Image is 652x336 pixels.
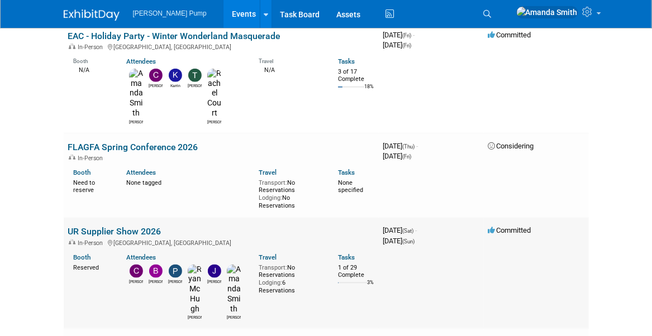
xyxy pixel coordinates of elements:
img: Teri Beth Perkins [188,69,202,82]
span: In-Person [78,44,107,51]
img: Karrin Scott [169,69,182,82]
div: Ryan McHugh [188,314,202,320]
div: Karrin Scott [168,82,182,89]
div: N/A [74,65,110,74]
img: Carmen Campbell [149,69,163,82]
img: Amanda Smith [516,6,578,18]
div: Rachel Court [207,118,221,125]
img: Rachel Court [207,69,221,118]
a: Attendees [126,57,156,65]
span: Transport: [259,179,287,186]
a: UR Supplier Show 2026 [68,226,161,237]
img: Patrick Champagne [169,265,182,278]
span: [PERSON_NAME] Pump [133,9,207,17]
span: [DATE] [383,226,417,234]
a: Booth [74,253,91,261]
a: Attendees [126,253,156,261]
div: 3 of 17 Complete [338,68,374,83]
div: Reserved [74,262,110,272]
a: Tasks [338,169,355,176]
img: In-Person Event [69,44,75,49]
td: 3% [367,280,374,295]
img: ExhibitDay [64,9,120,21]
img: In-Person Event [69,155,75,160]
span: In-Person [78,155,107,162]
a: Travel [259,169,277,176]
div: Patrick Champagne [168,278,182,285]
span: - [417,142,418,150]
span: - [413,31,415,39]
span: (Fri) [403,153,412,160]
a: Tasks [338,57,355,65]
div: Jake Sowders [207,278,221,285]
span: [DATE] [383,152,412,160]
img: Ryan McHugh [188,265,202,314]
span: - [416,226,417,234]
span: (Fri) [403,32,412,39]
span: (Fri) [403,42,412,49]
a: Booth [74,169,91,176]
span: (Sat) [403,228,414,234]
img: Jake Sowders [208,265,221,278]
span: (Thu) [403,143,415,150]
img: Amanda Smith [227,265,241,314]
span: [DATE] [383,237,415,245]
div: Christopher Thompson [129,278,143,285]
span: Committed [488,31,531,39]
span: Lodging: [259,194,282,201]
span: Lodging: [259,279,282,286]
a: FLAGFA Spring Conference 2026 [68,142,198,152]
div: No Reservations No Reservations [259,177,321,210]
div: No Reservations 6 Reservations [259,262,321,295]
span: [DATE] [383,41,412,49]
div: [GEOGRAPHIC_DATA], [GEOGRAPHIC_DATA] [68,42,374,51]
td: 18% [364,84,374,99]
div: Booth [74,54,110,65]
a: EAC - Holiday Party - Winter Wonderland Masquerade [68,31,280,41]
a: Tasks [338,253,355,261]
span: Committed [488,226,531,234]
span: [DATE] [383,142,418,150]
div: Amanda Smith [129,118,143,125]
span: Transport: [259,264,287,271]
div: Amanda Smith [227,314,241,320]
img: Amanda Smith [129,69,143,118]
img: Christopher Thompson [130,265,143,278]
div: Bobby Zitzka [149,278,163,285]
div: [GEOGRAPHIC_DATA], [GEOGRAPHIC_DATA] [68,238,374,247]
div: None tagged [126,177,250,187]
a: Travel [259,253,277,261]
div: Need to reserve [74,177,110,194]
div: N/A [259,65,321,74]
span: In-Person [78,239,107,247]
span: (Sun) [403,238,415,244]
div: Teri Beth Perkins [188,82,202,89]
span: None specified [338,179,363,194]
div: Travel [259,54,321,65]
img: Bobby Zitzka [149,265,163,278]
div: 1 of 29 Complete [338,264,374,279]
img: In-Person Event [69,239,75,245]
span: [DATE] [383,31,415,39]
span: Considering [488,142,534,150]
a: Attendees [126,169,156,176]
div: Carmen Campbell [149,82,163,89]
